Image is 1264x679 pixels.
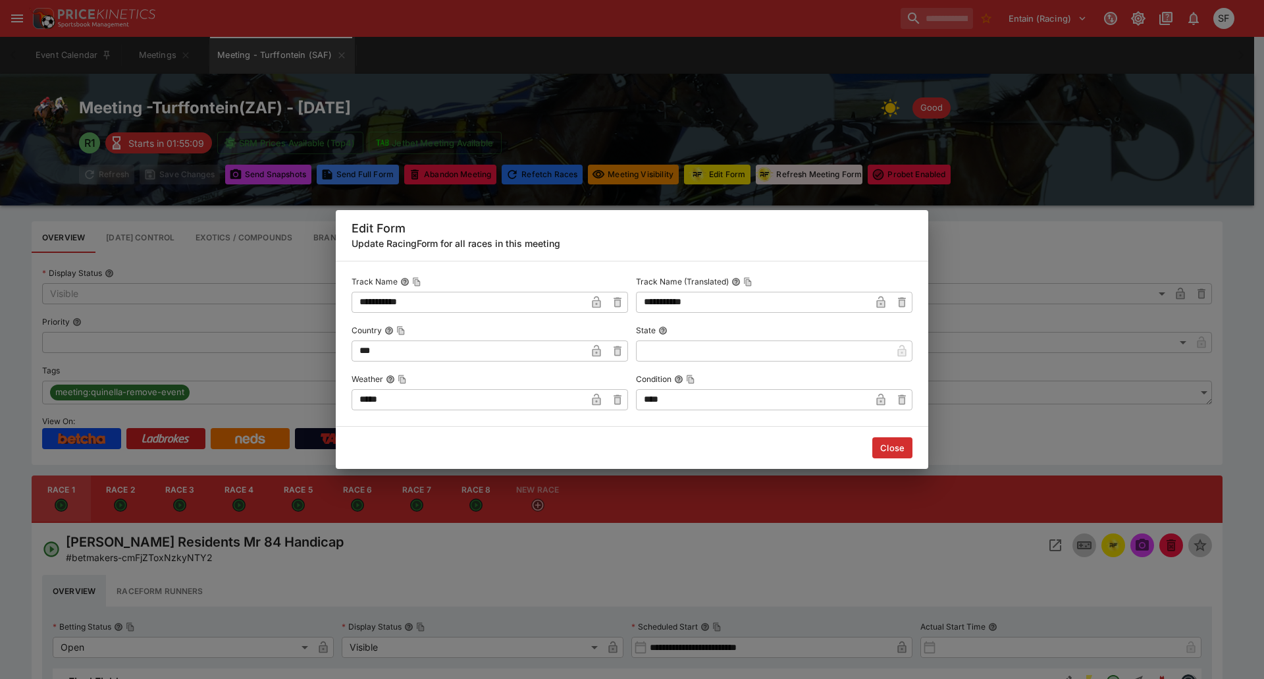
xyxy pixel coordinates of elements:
button: Track Name (Translated)Copy To Clipboard [731,277,741,286]
button: WeatherCopy To Clipboard [386,375,395,384]
p: Track Name [352,276,398,287]
p: Condition [636,373,671,385]
button: State [658,326,668,335]
button: Copy To Clipboard [412,277,421,286]
p: Track Name (Translated) [636,276,729,287]
button: Copy To Clipboard [398,375,407,384]
button: Copy To Clipboard [686,375,695,384]
p: Weather [352,373,383,385]
button: Copy To Clipboard [743,277,752,286]
button: ConditionCopy To Clipboard [674,375,683,384]
button: Track NameCopy To Clipboard [400,277,409,286]
button: Close [872,437,912,458]
h6: Update RacingForm for all races in this meeting [352,236,912,250]
button: Copy To Clipboard [396,326,406,335]
p: Country [352,325,382,336]
button: CountryCopy To Clipboard [384,326,394,335]
p: State [636,325,656,336]
h5: Edit Form [352,221,912,236]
